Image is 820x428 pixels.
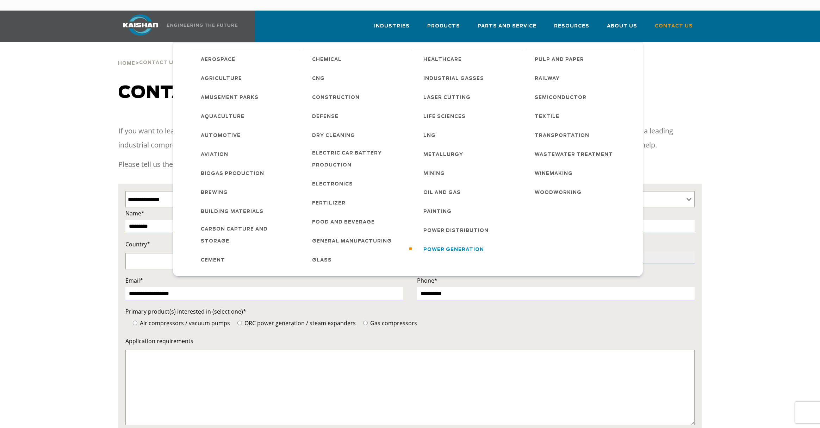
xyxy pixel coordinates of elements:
a: Food and Beverage [305,212,412,231]
span: Parts and Service [478,22,536,30]
a: Amusement Parks [194,88,301,107]
span: Biogas Production [201,168,264,180]
span: Construction [312,92,360,104]
span: Contact Us [139,61,177,65]
span: Winemaking [535,168,573,180]
a: Carbon Capture and Storage [194,221,301,250]
a: Electronics [305,174,412,193]
a: Resources [554,17,589,41]
span: Textile [535,111,559,123]
a: Power Generation [416,240,523,259]
span: Contact Us [655,22,693,30]
a: Electric Car Battery Production [305,145,412,174]
span: Agriculture [201,73,242,85]
a: Mining [416,164,523,183]
span: Carbon Capture and Storage [201,224,294,247]
a: Cement [194,250,301,269]
span: Defense [312,111,338,123]
span: Products [427,22,460,30]
a: Industries [374,17,410,41]
a: Wastewater Treatment [528,145,635,164]
a: Transportation [528,126,635,145]
span: Gas compressors [369,319,417,327]
a: Winemaking [528,164,635,183]
span: ORC power generation / steam expanders [243,319,356,327]
span: Electronics [312,178,353,190]
a: Kaishan USA [114,11,239,42]
a: Defense [305,107,412,126]
span: Cement [201,254,225,266]
span: Oil and Gas [423,187,461,199]
a: Glass [305,250,412,269]
span: Industrial Gasses [423,73,484,85]
span: Metallurgy [423,149,463,161]
img: kaishan logo [114,14,167,36]
a: Textile [528,107,635,126]
a: Life Sciences [416,107,523,126]
span: Laser Cutting [423,92,471,104]
input: Gas compressors [363,321,368,325]
label: Country* [125,239,403,249]
span: Industries [374,22,410,30]
span: Semiconductor [535,92,586,104]
a: About Us [607,17,637,41]
a: Dry Cleaning [305,126,412,145]
span: General Manufacturing [312,235,392,247]
span: Building Materials [201,206,263,218]
label: Email* [125,276,403,285]
a: CNG [305,69,412,88]
a: Oil and Gas [416,183,523,202]
span: Brewing [201,187,228,199]
a: Aerospace [194,50,301,69]
span: Power Distribution [423,225,489,237]
span: Resources [554,22,589,30]
span: Power Generation [423,244,484,256]
span: Mining [423,168,445,180]
label: Phone* [417,276,695,285]
span: Glass [312,254,332,266]
span: Contact us [118,84,243,101]
span: Transportation [535,130,589,142]
a: Automotive [194,126,301,145]
a: Painting [416,202,523,221]
a: Chemical [305,50,412,69]
span: Aquaculture [201,111,244,123]
span: LNG [423,130,436,142]
a: LNG [416,126,523,145]
a: Aviation [194,145,301,164]
span: Railway [535,73,560,85]
img: Engineering the future [167,24,237,27]
span: Healthcare [423,54,462,66]
a: Parts and Service [478,17,536,41]
a: Products [427,17,460,41]
span: Dry Cleaning [312,130,355,142]
a: Agriculture [194,69,301,88]
a: Laser Cutting [416,88,523,107]
span: Woodworking [535,187,582,199]
span: Fertilizer [312,197,346,209]
span: Automotive [201,130,241,142]
span: CNG [312,73,325,85]
a: Biogas Production [194,164,301,183]
a: Home [118,60,135,66]
a: Healthcare [416,50,523,69]
input: ORC power generation / steam expanders [237,321,242,325]
a: Building Materials [194,202,301,221]
span: Aviation [201,149,228,161]
a: Construction [305,88,412,107]
a: Woodworking [528,183,635,202]
span: Amusement Parks [201,92,259,104]
p: Please tell us the nature of your inquiry. [118,157,702,171]
a: Fertilizer [305,193,412,212]
div: > [118,42,177,69]
p: If you want to learn more about us and what we can do for you, our team is happy to answer any qu... [118,124,702,152]
label: Name* [125,208,403,218]
span: Painting [423,206,452,218]
span: Home [118,61,135,66]
span: About Us [607,22,637,30]
a: Aquaculture [194,107,301,126]
span: Life Sciences [423,111,466,123]
span: Pulp and Paper [535,54,584,66]
a: Power Distribution [416,221,523,240]
a: Railway [528,69,635,88]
